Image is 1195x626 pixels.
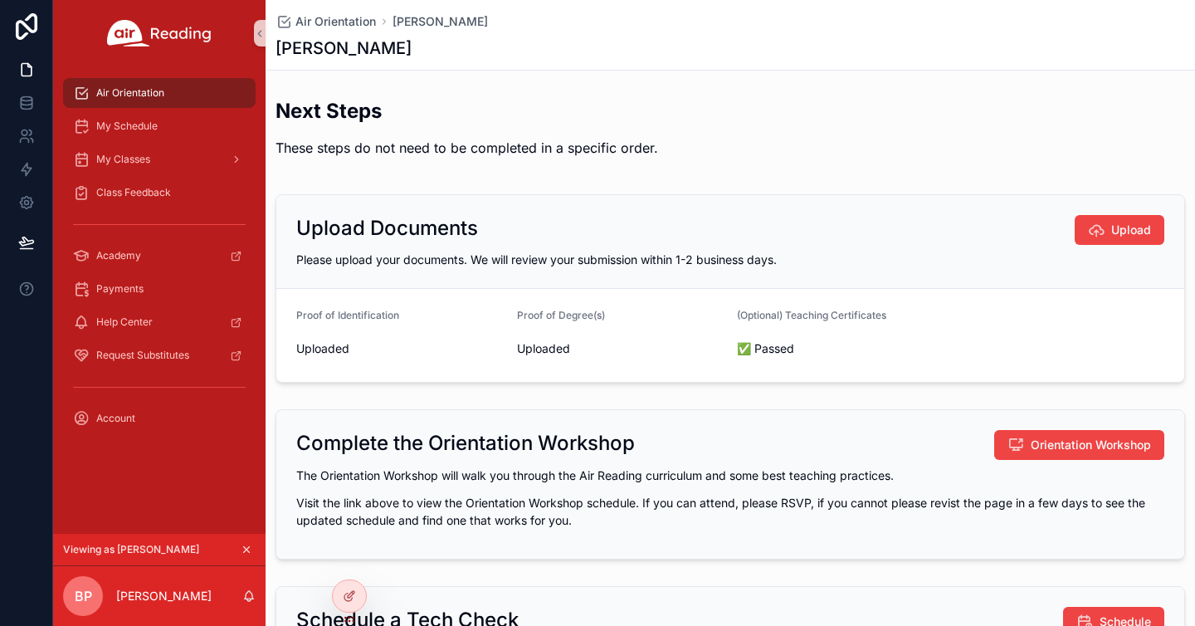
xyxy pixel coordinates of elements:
span: (Optional) Teaching Certificates [737,309,886,321]
p: These steps do not need to be completed in a specific order. [276,138,658,158]
span: Uploaded [296,340,504,357]
span: Air Orientation [295,13,376,30]
h1: [PERSON_NAME] [276,37,412,60]
button: Orientation Workshop [994,430,1164,460]
a: Air Orientation [63,78,256,108]
p: [PERSON_NAME] [116,588,212,604]
img: App logo [107,20,212,46]
a: [PERSON_NAME] [393,13,488,30]
a: Help Center [63,307,256,337]
span: Please upload your documents. We will review your submission within 1-2 business days. [296,252,777,267]
span: Uploaded [517,340,724,357]
button: Upload [1075,215,1164,245]
h2: Next Steps [276,97,658,125]
span: Upload [1111,222,1151,238]
a: Air Orientation [276,13,376,30]
span: Viewing as [PERSON_NAME] [63,543,199,556]
p: Visit the link above to view the Orientation Workshop schedule. If you can attend, please RSVP, i... [296,494,1164,529]
a: Class Feedback [63,178,256,208]
span: Proof of Degree(s) [517,309,605,321]
span: Account [96,412,135,425]
span: Orientation Workshop [1031,437,1151,453]
span: My Schedule [96,120,158,133]
span: BP [75,586,92,606]
a: My Schedule [63,111,256,141]
span: Payments [96,282,144,296]
span: Academy [96,249,141,262]
h2: Upload Documents [296,215,478,242]
span: Air Orientation [96,86,164,100]
h2: Complete the Orientation Workshop [296,430,635,457]
div: scrollable content [53,66,266,455]
a: Payments [63,274,256,304]
a: Request Substitutes [63,340,256,370]
span: Help Center [96,315,153,329]
span: Class Feedback [96,186,171,199]
span: Request Substitutes [96,349,189,362]
a: My Classes [63,144,256,174]
span: My Classes [96,153,150,166]
a: Account [63,403,256,433]
span: ✅ Passed [737,340,1164,357]
a: Academy [63,241,256,271]
p: The Orientation Workshop will walk you through the Air Reading curriculum and some best teaching ... [296,467,1164,484]
span: Proof of Identification [296,309,399,321]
